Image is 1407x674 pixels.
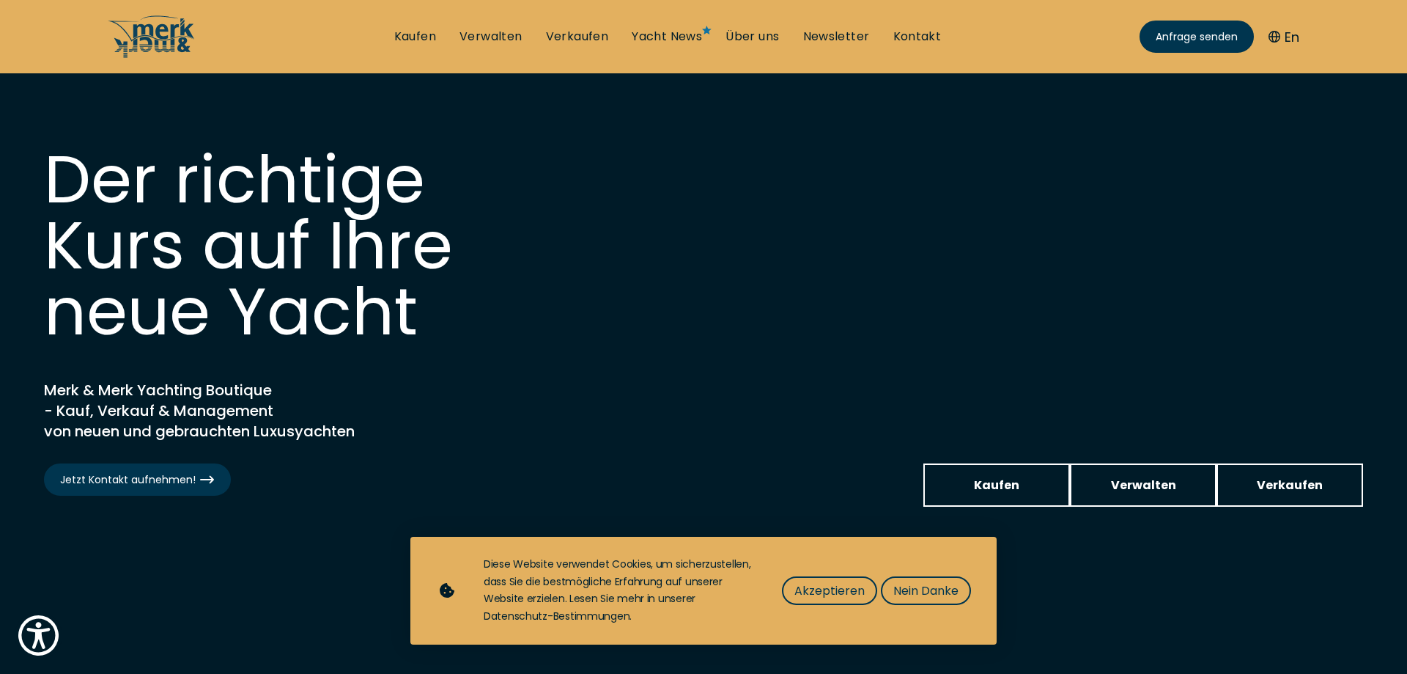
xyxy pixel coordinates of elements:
[974,476,1019,494] span: Kaufen
[484,609,629,623] a: Datenschutz-Bestimmungen
[1156,29,1238,45] span: Anfrage senden
[803,29,870,45] a: Newsletter
[484,556,753,626] div: Diese Website verwendet Cookies, um sicherzustellen, dass Sie die bestmögliche Erfahrung auf unse...
[794,582,865,600] span: Akzeptieren
[394,29,436,45] a: Kaufen
[1257,476,1323,494] span: Verkaufen
[1268,27,1299,47] button: En
[632,29,702,45] a: Yacht News
[923,464,1070,507] a: Kaufen
[459,29,522,45] a: Verwalten
[44,147,484,345] h1: Der richtige Kurs auf Ihre neue Yacht
[725,29,779,45] a: Über uns
[1216,464,1363,507] a: Verkaufen
[881,576,971,605] button: Nein Danke
[782,576,877,605] button: Akzeptieren
[44,464,231,496] a: Jetzt Kontakt aufnehmen!
[893,29,942,45] a: Kontakt
[893,582,959,600] span: Nein Danke
[1070,464,1216,507] a: Verwalten
[1140,21,1254,53] a: Anfrage senden
[1111,476,1176,494] span: Verwalten
[15,612,62,659] button: Show Accessibility Preferences
[44,380,410,442] h2: Merk & Merk Yachting Boutique - Kauf, Verkauf & Management von neuen und gebrauchten Luxusyachten
[546,29,609,45] a: Verkaufen
[60,472,215,488] span: Jetzt Kontakt aufnehmen!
